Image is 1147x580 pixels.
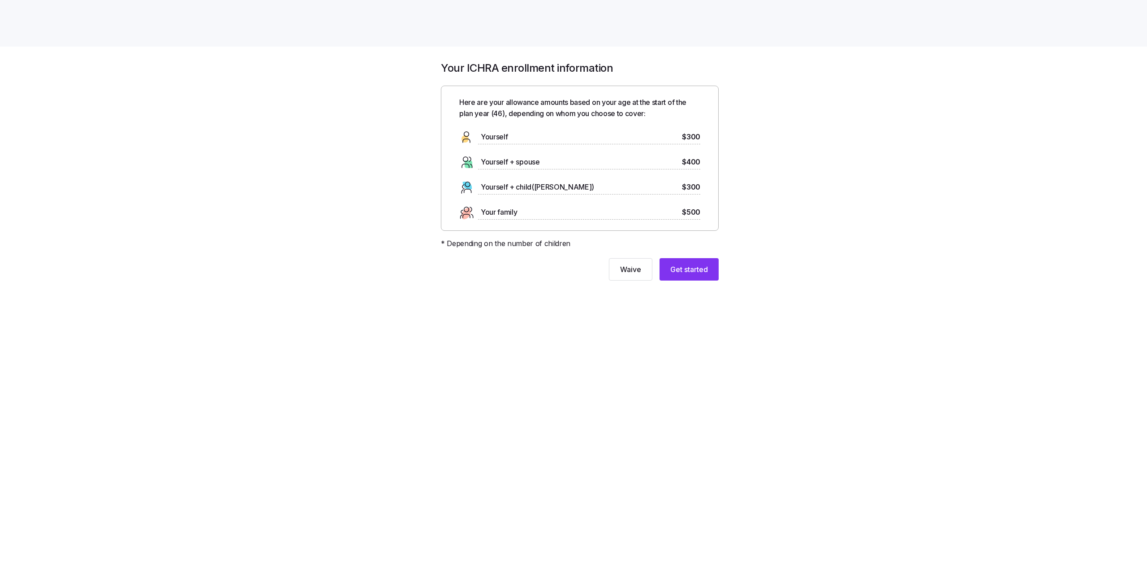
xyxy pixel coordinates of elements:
[670,264,708,275] span: Get started
[441,61,719,75] h1: Your ICHRA enrollment information
[481,182,594,193] span: Yourself + child([PERSON_NAME])
[481,156,540,168] span: Yourself + spouse
[682,156,700,168] span: $400
[682,182,700,193] span: $300
[441,238,570,249] span: * Depending on the number of children
[609,258,652,281] button: Waive
[481,131,508,143] span: Yourself
[682,207,700,218] span: $500
[459,97,700,119] span: Here are your allowance amounts based on your age at the start of the plan year ( 46 ), depending...
[481,207,517,218] span: Your family
[620,264,641,275] span: Waive
[682,131,700,143] span: $300
[660,258,719,281] button: Get started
